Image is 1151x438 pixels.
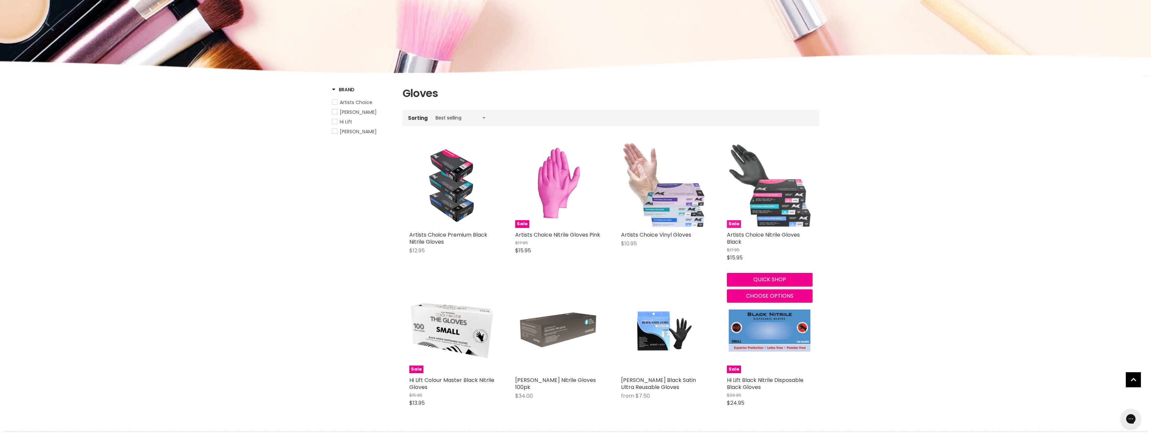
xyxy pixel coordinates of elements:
h3: Brand [332,86,355,93]
span: [PERSON_NAME] [340,109,377,115]
span: $12.95 [409,247,425,254]
img: Artists Choice Vinyl Gloves [621,142,707,228]
span: $7.50 [635,392,650,400]
a: Artists Choice Nitrile Gloves Black [727,231,800,246]
label: Sorting [408,115,428,121]
span: $15.95 [727,254,743,261]
span: from [621,392,634,400]
a: Hi Lift Black Nitrile Disposable Black Gloves [727,376,804,391]
img: Artists Choice Nitrile Gloves Black [727,142,813,228]
a: Artists Choice [332,99,394,106]
a: Artists Choice Nitrile Gloves BlackSale [727,142,813,228]
span: $13.95 [409,399,425,407]
span: $24.95 [727,399,744,407]
span: Sale [727,366,741,373]
img: Artists Choice Premium Black Nitrile Gloves [414,142,490,228]
img: Artists Choice Nitrile Gloves Pink [532,142,584,228]
span: Hi Lift [340,118,352,125]
span: $10.95 [621,240,637,247]
span: $29.95 [727,392,741,398]
span: Sale [409,366,423,373]
img: Caron Nitrile Gloves 100pk [515,288,601,373]
a: Artists Choice Premium Black Nitrile Gloves [409,142,495,228]
a: Artists Choice Premium Black Nitrile Gloves [409,231,487,246]
a: Robert De Soto [332,128,394,135]
span: $34.00 [515,392,533,400]
span: $17.95 [515,240,528,246]
a: Hi Lift Colour Master Black Nitrile Gloves [409,376,494,391]
a: Hi Lift Colour Master Black Nitrile GlovesSale [409,288,495,373]
img: Hi Lift Colour Master Black Nitrile Gloves [409,288,495,373]
a: Hi Lift Black Nitrile Disposable Black GlovesSale [727,288,813,373]
span: [PERSON_NAME] [340,128,377,135]
span: Sale [727,220,741,228]
a: Artists Choice Nitrile Gloves PinkSale [515,142,601,228]
span: $15.95 [409,392,422,398]
span: Choose options [746,292,793,300]
a: Robert De Soto Black Satin Ultra Reusable Gloves [621,288,707,373]
img: Hi Lift Black Nitrile Disposable Black Gloves [727,288,813,373]
span: Artists Choice [340,99,372,106]
span: Sale [515,220,529,228]
button: Quick shop [727,273,813,286]
img: Robert De Soto Black Satin Ultra Reusable Gloves [635,288,692,373]
a: [PERSON_NAME] Black Satin Ultra Reusable Gloves [621,376,696,391]
h1: Gloves [403,86,819,100]
a: Artists Choice Vinyl Gloves [621,231,691,239]
a: Artists Choice Nitrile Gloves Pink [515,231,600,239]
span: $17.95 [727,247,740,253]
iframe: Gorgias live chat messenger [1117,406,1144,431]
button: Choose options [727,289,813,303]
a: Caron [332,108,394,116]
a: Hi Lift [332,118,394,126]
a: [PERSON_NAME] Nitrile Gloves 100pk [515,376,596,391]
span: $15.95 [515,247,531,254]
